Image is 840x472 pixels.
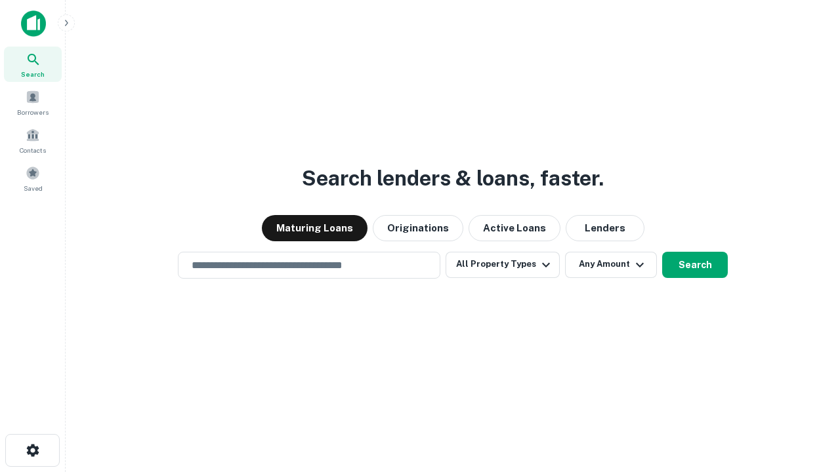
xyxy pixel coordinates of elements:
[662,252,728,278] button: Search
[17,107,49,117] span: Borrowers
[20,145,46,155] span: Contacts
[302,163,604,194] h3: Search lenders & loans, faster.
[4,161,62,196] a: Saved
[21,69,45,79] span: Search
[446,252,560,278] button: All Property Types
[469,215,560,241] button: Active Loans
[4,85,62,120] a: Borrowers
[4,123,62,158] a: Contacts
[21,10,46,37] img: capitalize-icon.png
[566,215,644,241] button: Lenders
[373,215,463,241] button: Originations
[565,252,657,278] button: Any Amount
[774,367,840,430] iframe: Chat Widget
[262,215,367,241] button: Maturing Loans
[4,47,62,82] a: Search
[24,183,43,193] span: Saved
